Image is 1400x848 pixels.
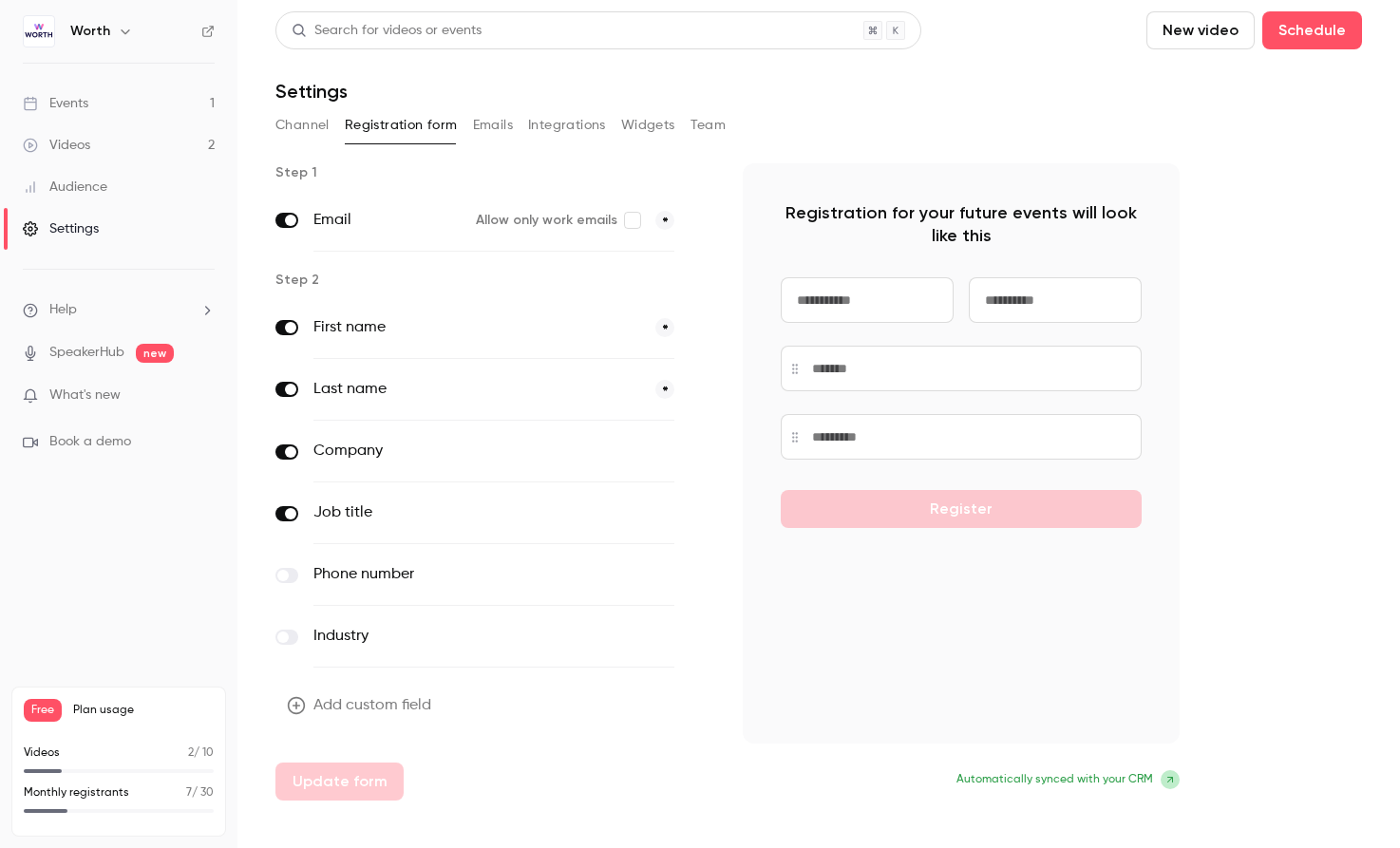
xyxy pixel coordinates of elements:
img: Worth [24,16,54,47]
div: Videos [23,136,90,155]
p: Step 2 [275,271,712,290]
span: new [136,344,174,363]
span: 7 [186,787,192,799]
label: Job title [313,501,596,524]
a: SpeakerHub [49,343,124,363]
div: Audience [23,178,107,197]
button: Registration form [345,110,458,141]
label: First name [313,316,640,339]
p: Monthly registrants [24,784,129,801]
label: Email [313,209,461,232]
label: Phone number [313,563,596,586]
h1: Settings [275,80,348,103]
label: Industry [313,625,596,648]
button: Add custom field [275,687,446,725]
span: 2 [188,747,194,759]
button: Widgets [621,110,675,141]
span: Help [49,300,77,320]
p: / 30 [186,784,214,801]
label: Company [313,440,596,462]
button: Team [691,110,727,141]
span: Free [24,699,62,722]
button: Channel [275,110,330,141]
button: Schedule [1262,11,1362,49]
label: Allow only work emails [476,211,640,230]
span: Book a demo [49,432,131,452]
p: Registration for your future events will look like this [781,201,1142,247]
p: / 10 [188,744,214,762]
button: Integrations [528,110,606,141]
div: Events [23,94,88,113]
span: Plan usage [73,703,214,718]
span: Automatically synced with your CRM [956,771,1153,788]
p: Videos [24,744,60,762]
button: Emails [473,110,513,141]
li: help-dropdown-opener [23,300,215,320]
div: Search for videos or events [292,21,482,41]
iframe: Noticeable Trigger [192,387,215,405]
p: Step 1 [275,163,712,182]
button: New video [1146,11,1255,49]
h6: Worth [70,22,110,41]
div: Settings [23,219,99,238]
label: Last name [313,378,640,401]
span: What's new [49,386,121,405]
